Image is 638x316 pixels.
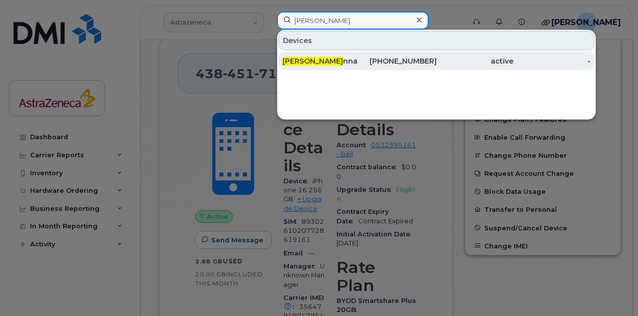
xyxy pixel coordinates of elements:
span: [PERSON_NAME] [282,57,343,66]
div: [PHONE_NUMBER] [360,56,437,66]
div: active [437,56,514,66]
div: nna [282,56,360,66]
a: [PERSON_NAME]nna[PHONE_NUMBER]active- [278,52,594,70]
div: Devices [278,31,594,50]
div: - [513,56,590,66]
input: Find something... [277,12,429,30]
